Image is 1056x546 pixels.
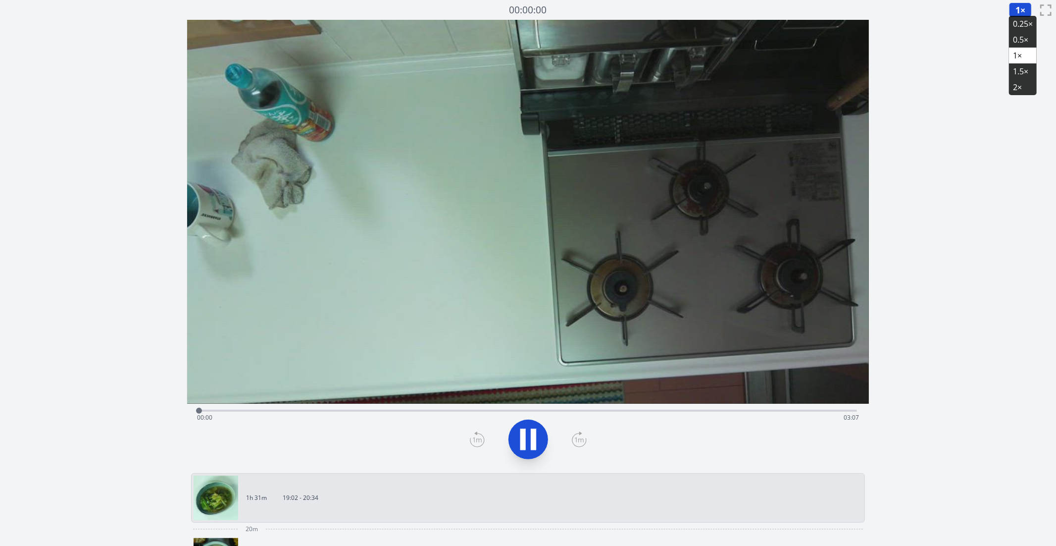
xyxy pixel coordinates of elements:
li: 1× [1009,48,1037,63]
span: 03:07 [844,413,859,422]
button: 1× [1009,2,1032,17]
img: 250615100341_thumb.jpeg [194,476,238,520]
span: 1 [1015,4,1020,16]
li: 2× [1009,79,1037,95]
li: 0.25× [1009,16,1037,32]
a: 00:00:00 [509,3,547,17]
li: 1.5× [1009,63,1037,79]
span: 20m [246,525,258,533]
li: 0.5× [1009,32,1037,48]
p: 1h 31m [246,494,267,502]
p: 19:02 - 20:34 [283,494,318,502]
